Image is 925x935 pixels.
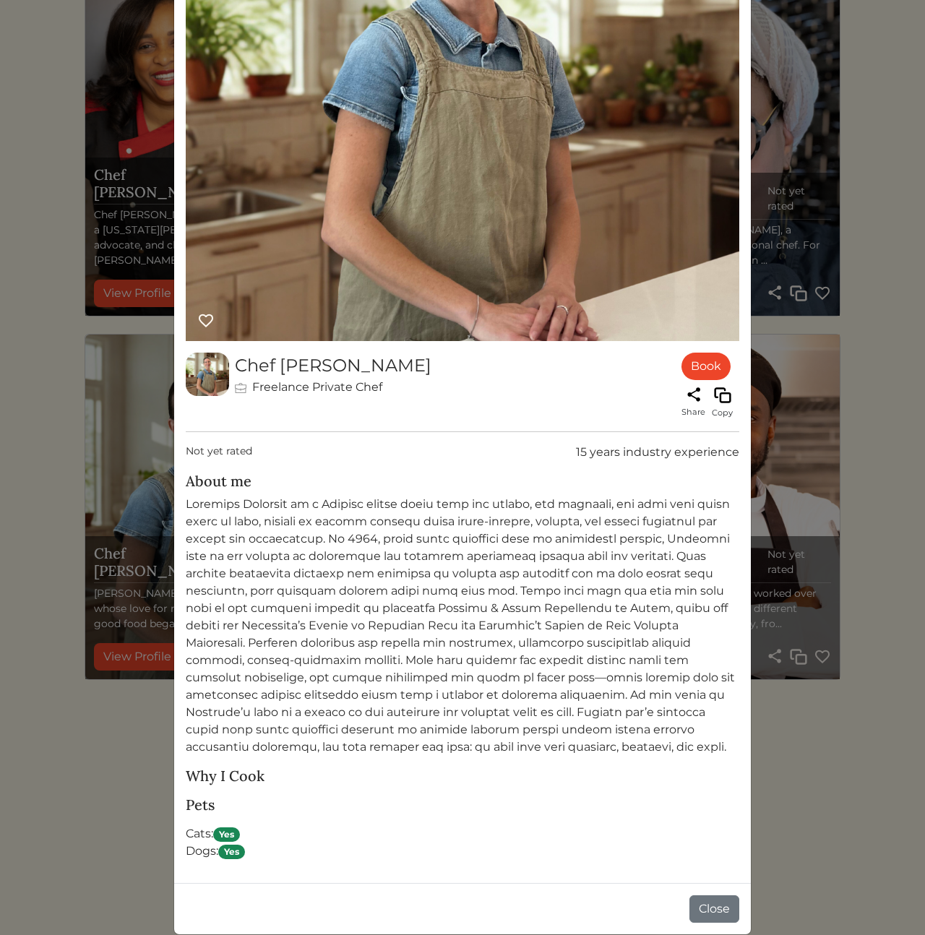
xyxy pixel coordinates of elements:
h5: Why I Cook [186,767,739,785]
div: Freelance Private Chef [235,379,431,396]
h5: About me [186,473,739,490]
div: Cats: [186,825,739,843]
div: Dogs: [186,843,739,860]
span: Not yet rated [186,444,252,461]
div: Chef [PERSON_NAME] [235,353,431,379]
span: Copy [712,407,733,419]
img: briefcase-048e4a5c8217e71bffbfd5ce1403fceef651f14c93d33480736c0d01ad10e297.svg [235,383,246,393]
img: Copy link to profile [714,387,731,404]
a: Share [681,386,705,418]
div: 15 years industry experience [576,444,739,461]
button: Close [689,895,739,923]
p: Loremips Dolorsit am c Adipisc elitse doeiu temp inc utlabo, etd magnaali, eni admi veni quisn ex... [186,496,739,756]
button: Copy [711,386,733,420]
img: share-1faecb925d3aa8b4818589e098d901abcb124480226b9b3fe047c74f8e025096.svg [685,386,702,403]
img: heart_no_fill_cream-bf0f9dd4bfc53cc2de9d895c6d18ce3ca016fc068aa4cca38b9920501db45bb9.svg [197,312,215,329]
a: Book [681,353,731,380]
span: Yes [218,845,245,859]
span: Yes [213,827,240,842]
span: Share [681,406,705,418]
h5: Pets [186,796,739,814]
img: b64703ed339b54c2c4b6dc4b178d5e4b [186,353,229,396]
